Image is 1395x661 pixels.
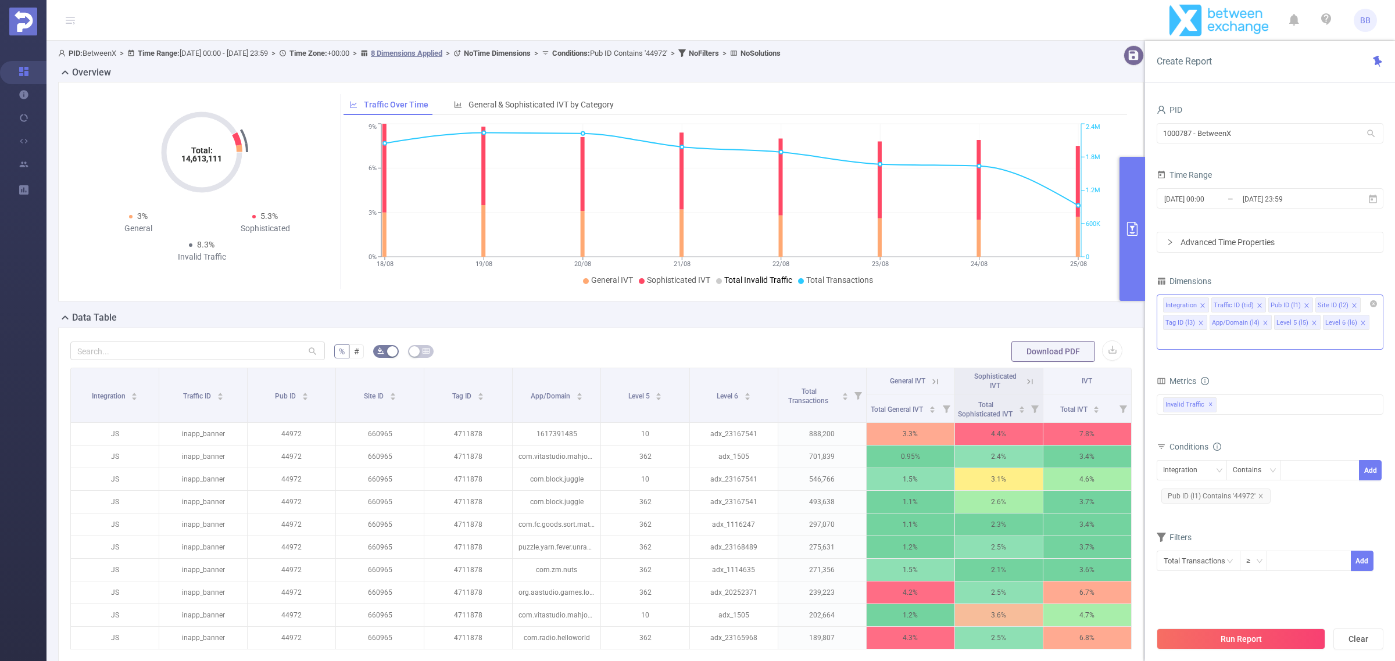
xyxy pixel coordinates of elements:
i: icon: close [1262,320,1268,327]
span: > [268,49,279,58]
p: 3.1% [955,468,1043,490]
div: Sort [217,391,224,398]
tspan: 20/08 [574,260,591,268]
tspan: 24/08 [971,260,988,268]
span: Total Sophisticated IVT [958,401,1014,418]
i: icon: caret-up [576,391,582,394]
p: 44972 [248,559,335,581]
i: icon: bar-chart [454,100,462,109]
span: Total Transactions [806,275,873,285]
span: 8.3% [197,240,214,249]
p: 44972 [248,446,335,468]
p: 4711878 [424,491,512,513]
p: 362 [601,559,689,581]
p: 701,839 [778,446,866,468]
p: 660965 [336,513,424,536]
p: 202,664 [778,604,866,626]
span: Invalid Traffic [1163,397,1217,412]
p: 44972 [248,468,335,490]
i: icon: close [1311,320,1317,327]
p: com.zm.nuts [513,559,600,581]
span: Create Report [1157,56,1212,67]
button: Run Report [1157,628,1325,649]
div: Sort [389,391,396,398]
div: Level 5 (l5) [1276,315,1308,330]
div: Tag ID (l3) [1165,315,1195,330]
i: icon: table [423,347,430,354]
p: JS [71,581,159,603]
span: Total IVT [1060,405,1089,414]
h2: Overview [72,66,111,80]
button: Clear [1333,628,1383,649]
tspan: 14,613,111 [181,154,222,163]
p: 44972 [248,604,335,626]
div: Sort [131,391,138,398]
p: 6.7% [1043,581,1131,603]
p: adx_20252371 [690,581,778,603]
i: Filter menu [1026,394,1043,422]
i: icon: caret-up [217,391,223,394]
div: Sort [842,391,849,398]
p: 3.4% [1043,446,1131,468]
tspan: 0 [1086,253,1089,261]
span: 3% [137,211,148,221]
p: JS [71,627,159,649]
i: icon: close [1304,303,1310,310]
i: icon: caret-down [576,396,582,399]
div: Sort [576,391,583,398]
p: JS [71,423,159,445]
i: icon: line-chart [349,100,357,109]
span: Total Transactions [788,387,830,405]
p: 4711878 [424,423,512,445]
i: icon: down [1256,558,1263,566]
p: JS [71,446,159,468]
b: PID: [69,49,83,58]
span: Pub ID (l1) Contains '44972' [1161,488,1271,504]
p: 362 [601,491,689,513]
p: inapp_banner [159,468,247,490]
p: 4711878 [424,604,512,626]
b: Conditions : [552,49,590,58]
i: icon: info-circle [1213,443,1221,451]
p: 4.6% [1043,468,1131,490]
div: Sort [1018,404,1025,411]
p: adx_23167541 [690,491,778,513]
p: 1617391485 [513,423,600,445]
p: puzzle.yarn.fever.unravel.puzzle [513,536,600,558]
i: icon: down [1269,467,1276,475]
p: 4711878 [424,581,512,603]
p: 1.2% [867,536,954,558]
p: 660965 [336,627,424,649]
p: 0.95% [867,446,954,468]
i: icon: caret-up [302,391,308,394]
p: inapp_banner [159,513,247,536]
button: Download PDF [1011,341,1095,362]
tspan: 1.2M [1086,187,1100,195]
p: 275,631 [778,536,866,558]
p: 44972 [248,627,335,649]
i: icon: right [1167,239,1174,246]
button: Add [1359,460,1382,480]
i: icon: caret-up [842,391,848,394]
p: 888,200 [778,423,866,445]
p: 4.3% [867,627,954,649]
p: adx_23165968 [690,627,778,649]
tspan: 19/08 [475,260,492,268]
p: 362 [601,513,689,536]
p: JS [71,559,159,581]
span: General & Sophisticated IVT by Category [468,100,614,109]
li: Integration [1163,297,1209,312]
div: Invalid Traffic [138,251,265,263]
p: 493,638 [778,491,866,513]
p: inapp_banner [159,491,247,513]
div: Level 6 (l6) [1325,315,1357,330]
b: No Filters [689,49,719,58]
span: BB [1360,9,1371,32]
p: 3.7% [1043,536,1131,558]
i: icon: down [1216,467,1223,475]
i: icon: info-circle [1201,377,1209,385]
p: 189,807 [778,627,866,649]
p: 362 [601,446,689,468]
input: End date [1242,191,1336,207]
span: Filters [1157,533,1192,542]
